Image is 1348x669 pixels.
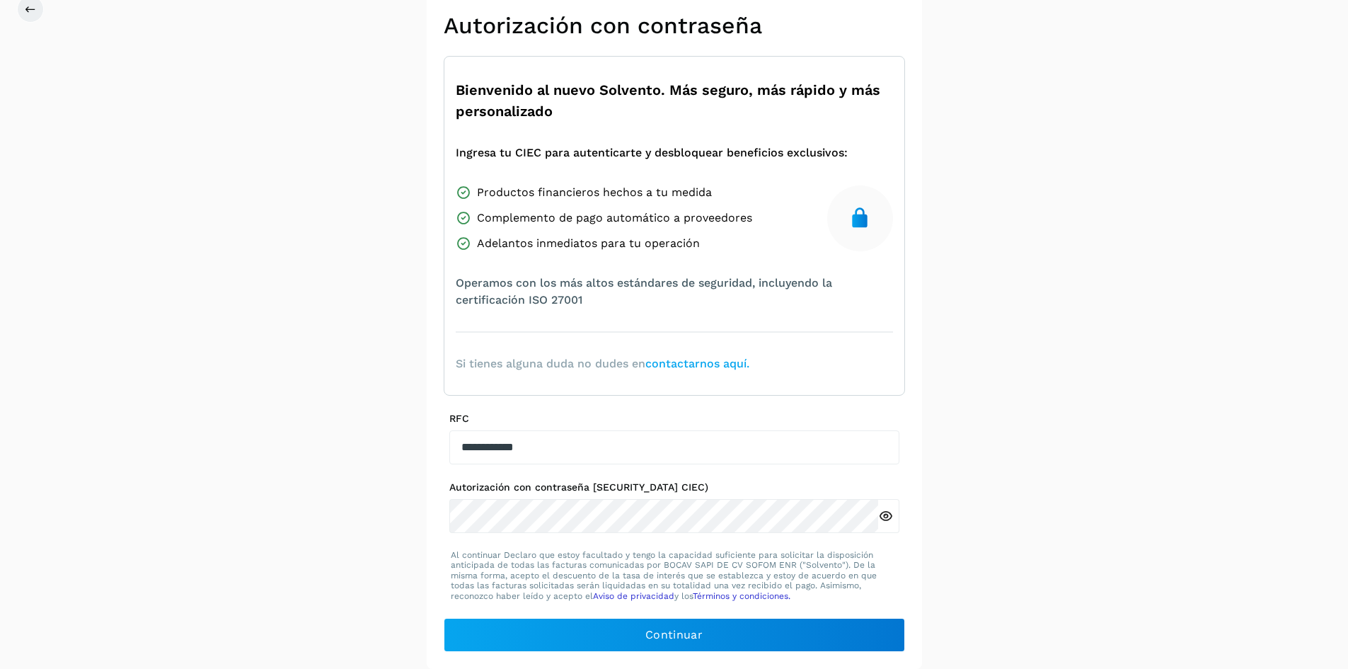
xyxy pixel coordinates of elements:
[456,79,893,122] span: Bienvenido al nuevo Solvento. Más seguro, más rápido y más personalizado
[477,235,700,252] span: Adelantos inmediatos para tu operación
[449,413,899,425] label: RFC
[593,591,674,601] a: Aviso de privacidad
[477,184,712,201] span: Productos financieros hechos a tu medida
[444,12,905,39] h2: Autorización con contraseña
[451,550,898,601] p: Al continuar Declaro que estoy facultado y tengo la capacidad suficiente para solicitar la dispos...
[449,481,899,493] label: Autorización con contraseña [SECURITY_DATA] CIEC)
[645,627,703,643] span: Continuar
[693,591,790,601] a: Términos y condiciones.
[444,618,905,652] button: Continuar
[645,357,749,370] a: contactarnos aquí.
[848,207,871,229] img: secure
[477,210,752,227] span: Complemento de pago automático a proveedores
[456,144,848,161] span: Ingresa tu CIEC para autenticarte y desbloquear beneficios exclusivos:
[456,275,893,309] span: Operamos con los más altos estándares de seguridad, incluyendo la certificación ISO 27001
[456,355,749,372] span: Si tienes alguna duda no dudes en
